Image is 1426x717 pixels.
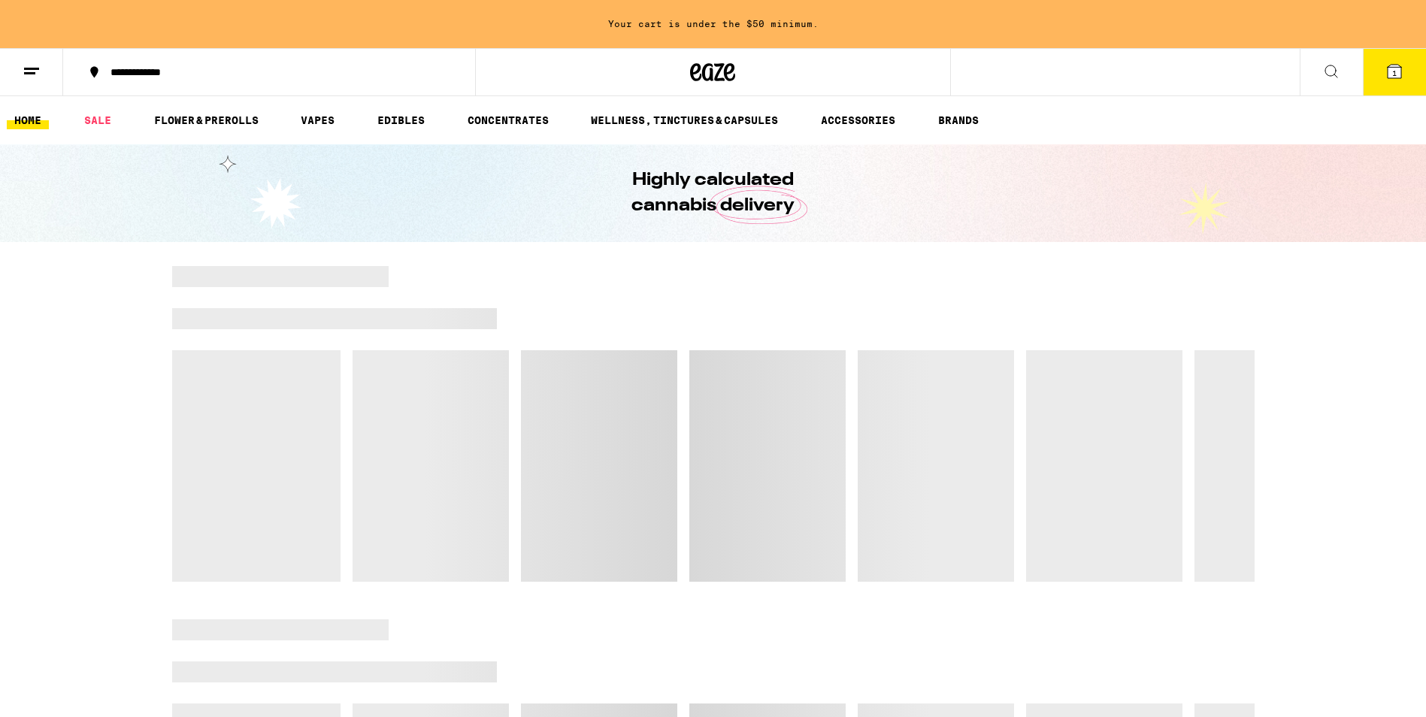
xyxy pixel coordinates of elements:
a: CONCENTRATES [460,111,556,129]
a: HOME [7,111,49,129]
span: 1 [1392,68,1397,77]
a: SALE [77,111,119,129]
a: WELLNESS, TINCTURES & CAPSULES [583,111,786,129]
a: VAPES [293,111,342,129]
a: EDIBLES [370,111,432,129]
button: 1 [1363,49,1426,95]
a: FLOWER & PREROLLS [147,111,266,129]
a: ACCESSORIES [813,111,903,129]
a: BRANDS [931,111,986,129]
h1: Highly calculated cannabis delivery [589,168,837,219]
